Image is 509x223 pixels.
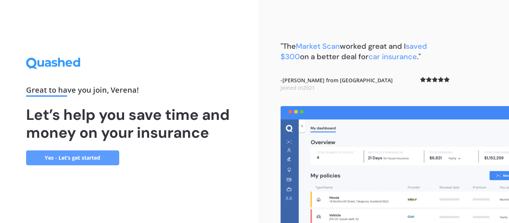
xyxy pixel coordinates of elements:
span: saved $300 [281,41,427,61]
b: "The worked great and I on a better deal for ." [281,41,427,61]
div: Great to have you join , Verena ! [26,86,233,97]
h1: Let’s help you save time and money on your insurance [26,106,233,141]
b: - [PERSON_NAME] from [GEOGRAPHIC_DATA] [281,77,393,91]
span: car insurance [369,52,417,61]
img: dashboard.webp [281,106,509,223]
span: Market Scan [296,41,340,51]
a: Yes - Let’s get started [26,150,119,165]
span: Joined in 2021 [281,84,315,91]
